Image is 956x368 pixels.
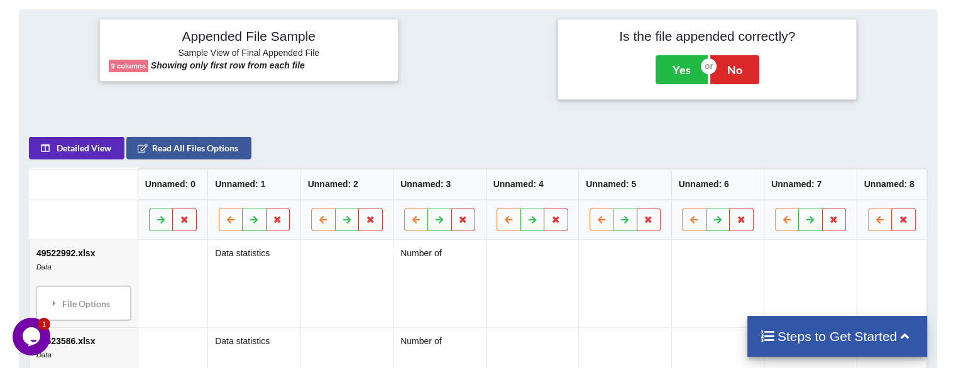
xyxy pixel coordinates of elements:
[40,290,127,317] div: File Options
[656,55,708,84] button: Yes
[109,48,389,60] h6: Sample View of Final Appended File
[393,240,485,327] td: Number of
[151,60,305,70] b: Showing only first row from each file
[300,169,393,200] th: Unnamed: 2
[207,169,300,200] th: Unnamed: 1
[857,169,927,200] th: Unnamed: 8
[13,318,53,355] iframe: chat widget
[109,28,389,46] h4: Appended File Sample
[138,169,207,200] th: Unnamed: 0
[567,28,847,44] h4: Is the file appended correctly?
[710,55,759,84] button: No
[126,137,251,160] button: Read All Files Options
[764,169,856,200] th: Unnamed: 7
[393,169,485,200] th: Unnamed: 3
[578,169,671,200] th: Unnamed: 5
[30,240,138,327] td: 49522992.xlsx
[36,263,52,271] i: Data
[760,328,915,344] h4: Steps to Get Started
[29,137,124,160] button: Detailed View
[207,240,300,327] td: Data statistics
[111,62,146,70] b: 9 columns
[671,169,764,200] th: Unnamed: 6
[486,169,578,200] th: Unnamed: 4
